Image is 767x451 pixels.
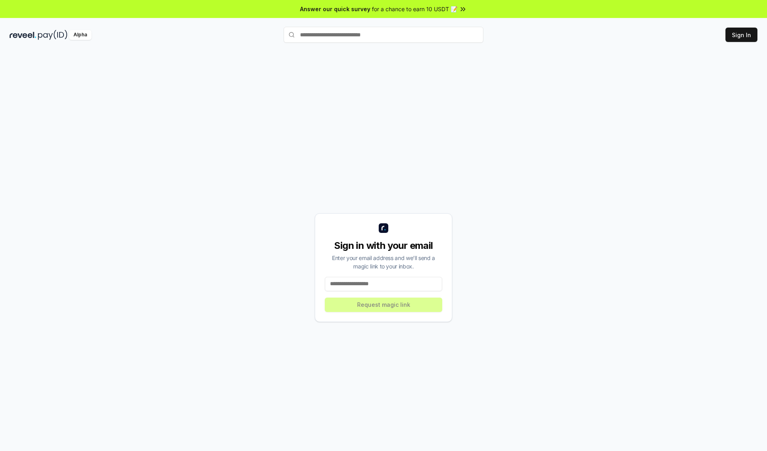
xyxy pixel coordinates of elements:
button: Sign In [725,28,757,42]
span: Answer our quick survey [300,5,370,13]
div: Enter your email address and we’ll send a magic link to your inbox. [325,254,442,270]
img: pay_id [38,30,68,40]
div: Alpha [69,30,91,40]
img: logo_small [379,223,388,233]
div: Sign in with your email [325,239,442,252]
span: for a chance to earn 10 USDT 📝 [372,5,457,13]
img: reveel_dark [10,30,36,40]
